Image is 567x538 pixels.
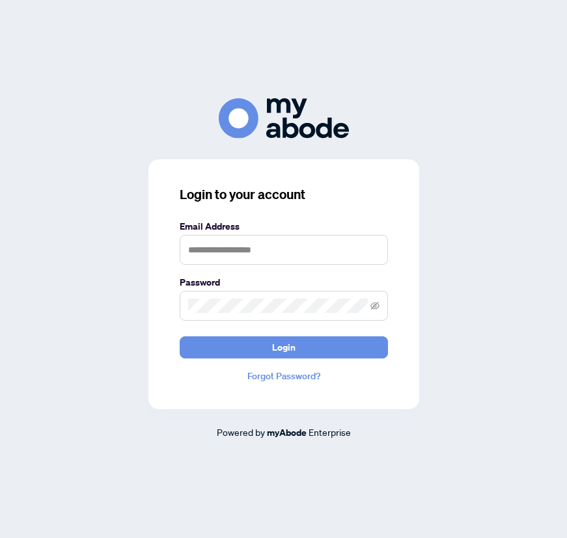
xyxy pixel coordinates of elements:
[217,426,265,438] span: Powered by
[180,275,388,289] label: Password
[370,301,380,310] span: eye-invisible
[180,336,388,358] button: Login
[309,426,351,438] span: Enterprise
[180,369,388,383] a: Forgot Password?
[219,98,349,138] img: ma-logo
[267,425,307,440] a: myAbode
[180,185,388,204] h3: Login to your account
[180,219,388,234] label: Email Address
[272,337,296,358] span: Login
